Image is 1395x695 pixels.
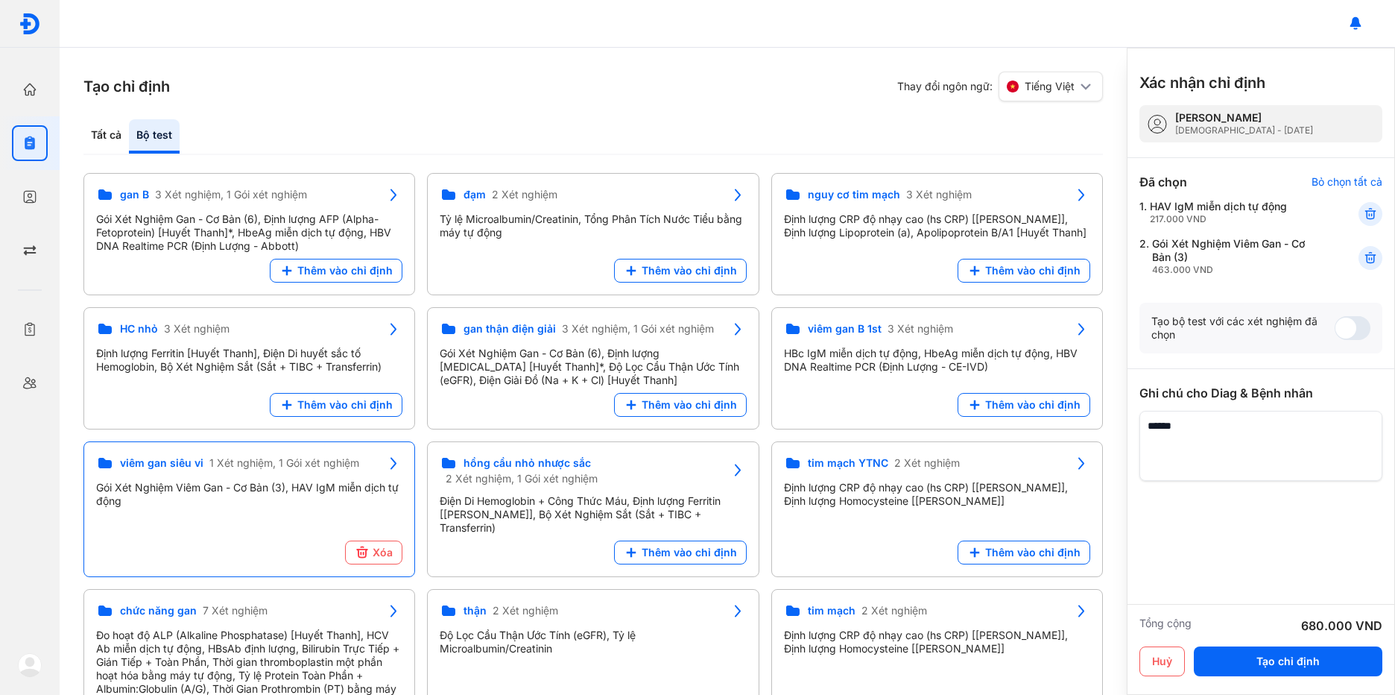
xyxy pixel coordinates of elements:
span: Tiếng Việt [1025,80,1075,93]
span: tim mạch YTNC [808,456,888,470]
div: Gói Xét Nghiệm Gan - Cơ Bản (6), Định lượng [MEDICAL_DATA] [Huyết Thanh]*, Độ Lọc Cầu Thận Ước Tí... [440,347,746,387]
div: [PERSON_NAME] [1175,111,1313,125]
div: 680.000 VND [1301,617,1382,635]
div: 217.000 VND [1150,213,1287,225]
span: viêm gan siêu vi [120,456,203,470]
span: gan thận điện giải [464,322,556,336]
button: Thêm vào chỉ định [614,393,747,417]
div: HBc IgM miễn dịch tự động, HbeAg miễn dịch tự động, HBV DNA Realtime PCR (Định Lượng - CE-IVD) [784,347,1090,374]
span: 7 Xét nghiệm [203,604,268,617]
div: [DEMOGRAPHIC_DATA] - [DATE] [1175,125,1313,136]
span: 3 Xét nghiệm, 1 Gói xét nghiệm [562,322,714,336]
h3: Xác nhận chỉ định [1139,72,1265,93]
button: Thêm vào chỉ định [958,541,1090,565]
div: Điện Di Hemoglobin + Công Thức Máu, Định lượng Ferritin [[PERSON_NAME]], Bộ Xét Nghiệm Sắt (Sắt +... [440,494,746,535]
img: logo [18,653,42,677]
span: Thêm vào chỉ định [985,264,1081,277]
div: Thay đổi ngôn ngữ: [897,72,1103,101]
span: 2 Xét nghiệm [493,604,558,617]
span: Thêm vào chỉ định [297,264,393,277]
div: Gói Xét Nghiệm Viêm Gan - Cơ Bản (3) [1152,237,1322,276]
div: 463.000 VND [1152,264,1322,276]
span: đạm [464,188,486,201]
button: Thêm vào chỉ định [614,541,747,565]
div: Đã chọn [1139,173,1187,191]
img: logo [19,13,41,35]
span: chức năng gan [120,604,197,617]
span: 3 Xét nghiệm [164,322,230,336]
button: Thêm vào chỉ định [614,259,747,283]
div: 2. [1139,237,1322,276]
span: viêm gan B 1st [808,322,882,336]
div: Tạo bộ test với các xét nghiệm đã chọn [1151,315,1335,342]
div: Gói Xét Nghiệm Gan - Cơ Bản (6), Định lượng AFP (Alpha-Fetoprotein) [Huyết Thanh]*, HbeAg miễn dị... [96,213,402,253]
button: Tạo chỉ định [1194,647,1382,676]
span: Thêm vào chỉ định [297,398,393,412]
span: Thêm vào chỉ định [642,264,737,277]
div: Bỏ chọn tất cả [1312,175,1382,189]
div: Ghi chú cho Diag & Bệnh nhân [1139,384,1382,402]
button: Thêm vào chỉ định [958,393,1090,417]
span: 2 Xét nghiệm [492,188,557,201]
div: Định lượng Ferritin [Huyết Thanh], Điện Di huyết sắc tố Hemoglobin, Bộ Xét Nghiệm Sắt (Sắt + TIBC... [96,347,402,374]
div: HAV IgM miễn dịch tự động [1150,200,1287,225]
div: Gói Xét Nghiệm Viêm Gan - Cơ Bản (3), HAV IgM miễn dịch tự động [96,481,402,508]
span: Thêm vào chỉ định [642,398,737,412]
button: Thêm vào chỉ định [270,393,402,417]
div: Bộ test [129,119,180,154]
span: Thêm vào chỉ định [642,546,737,559]
div: Định lượng CRP độ nhạy cao (hs CRP) [[PERSON_NAME]], Định lượng Lipoprotein (a), Apolipoprotein B... [784,213,1090,239]
div: Tỷ lệ Microalbumin/Creatinin, Tổng Phân Tích Nước Tiểu bằng máy tự động [440,213,746,239]
span: Xóa [373,546,393,559]
span: Thêm vào chỉ định [985,398,1081,412]
span: 3 Xét nghiệm [906,188,972,201]
span: thận [464,604,487,617]
span: 2 Xét nghiệm [894,456,960,470]
span: 3 Xét nghiệm [888,322,953,336]
div: Tổng cộng [1139,617,1192,635]
span: 1 Xét nghiệm, 1 Gói xét nghiệm [209,456,359,470]
button: Thêm vào chỉ định [270,259,402,283]
h3: Tạo chỉ định [83,76,170,97]
span: nguy cơ tim mạch [808,188,900,201]
div: Định lượng CRP độ nhạy cao (hs CRP) [[PERSON_NAME]], Định lượng Homocysteine [[PERSON_NAME]] [784,629,1090,655]
button: Thêm vào chỉ định [958,259,1090,283]
div: 1. [1139,200,1322,225]
div: Độ Lọc Cầu Thận Ước Tính (eGFR), Tỷ lệ Microalbumin/Creatinin [440,629,746,655]
div: Định lượng CRP độ nhạy cao (hs CRP) [[PERSON_NAME]], Định lượng Homocysteine [[PERSON_NAME]] [784,481,1090,508]
span: tim mạch [808,604,855,617]
span: Thêm vào chỉ định [985,546,1081,559]
div: Tất cả [83,119,129,154]
button: Xóa [345,541,402,565]
span: hồng cầu nhỏ nhược sắc [464,456,591,470]
button: Huỷ [1139,647,1185,676]
span: 3 Xét nghiệm, 1 Gói xét nghiệm [155,188,307,201]
span: HC nhỏ [120,322,158,336]
span: 2 Xét nghiệm, 1 Gói xét nghiệm [446,472,598,485]
span: gan B [120,188,149,201]
span: 2 Xét nghiệm [861,604,927,617]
